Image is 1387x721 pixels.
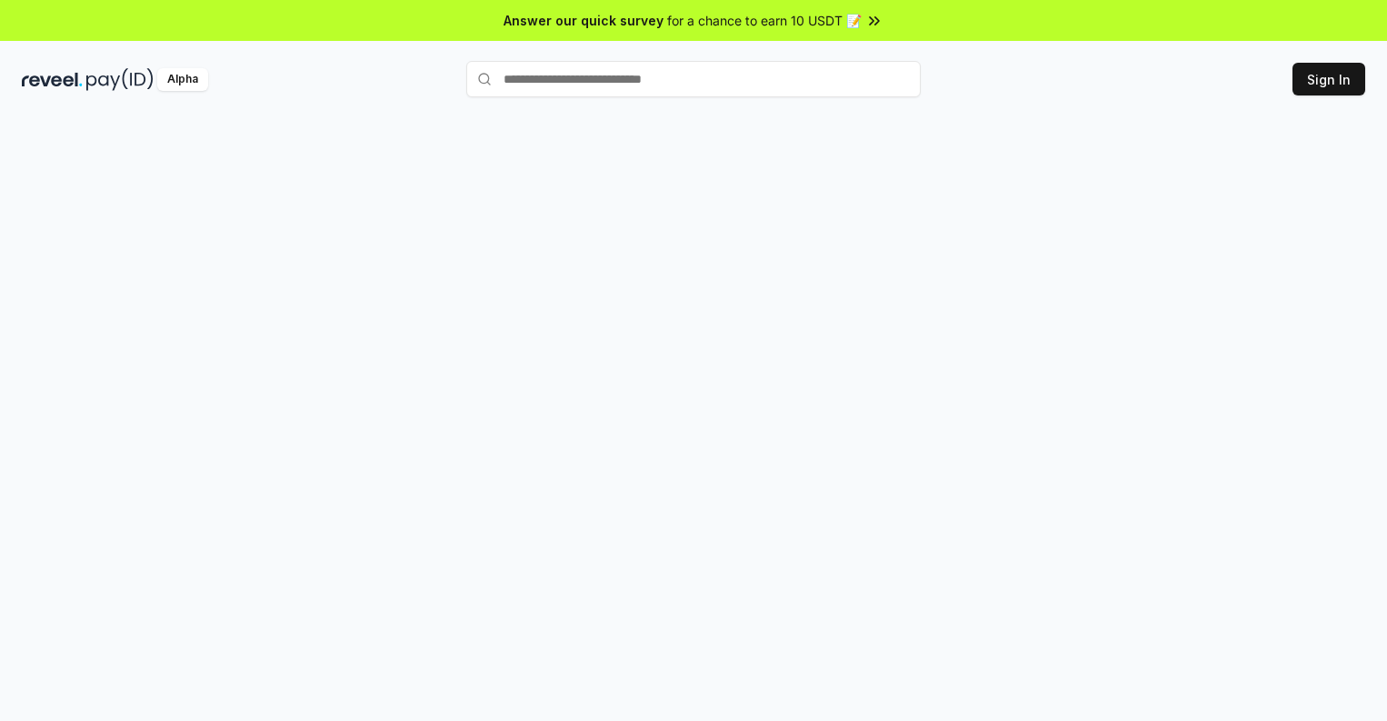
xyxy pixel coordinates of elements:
[667,11,862,30] span: for a chance to earn 10 USDT 📝
[86,68,154,91] img: pay_id
[504,11,664,30] span: Answer our quick survey
[22,68,83,91] img: reveel_dark
[157,68,208,91] div: Alpha
[1292,63,1365,95] button: Sign In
